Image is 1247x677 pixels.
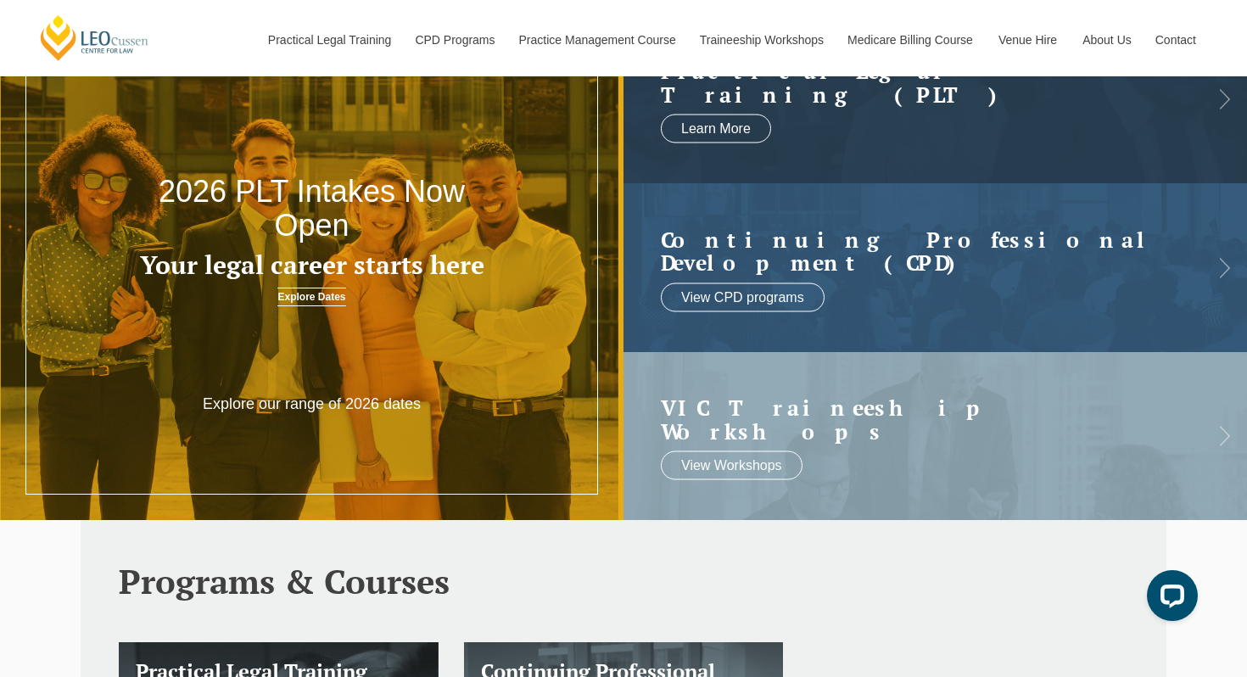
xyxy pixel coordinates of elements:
[1070,3,1143,76] a: About Us
[255,3,403,76] a: Practical Legal Training
[835,3,986,76] a: Medicare Billing Course
[661,396,1176,443] a: VIC Traineeship Workshops
[38,14,151,62] a: [PERSON_NAME] Centre for Law
[1133,563,1205,635] iframe: LiveChat chat widget
[506,3,687,76] a: Practice Management Course
[1143,3,1209,76] a: Contact
[687,3,835,76] a: Traineeship Workshops
[661,283,825,311] a: View CPD programs
[402,3,506,76] a: CPD Programs
[277,288,345,306] a: Explore Dates
[119,562,1128,600] h2: Programs & Courses
[125,251,499,279] h3: Your legal career starts here
[661,227,1176,274] a: Continuing ProfessionalDevelopment (CPD)
[661,227,1176,274] h2: Continuing Professional Development (CPD)
[125,175,499,242] h2: 2026 PLT Intakes Now Open
[986,3,1070,76] a: Venue Hire
[661,115,771,143] a: Learn More
[661,59,1176,106] a: Practical LegalTraining (PLT)
[661,59,1176,106] h2: Practical Legal Training (PLT)
[187,394,437,414] p: Explore our range of 2026 dates
[661,451,802,480] a: View Workshops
